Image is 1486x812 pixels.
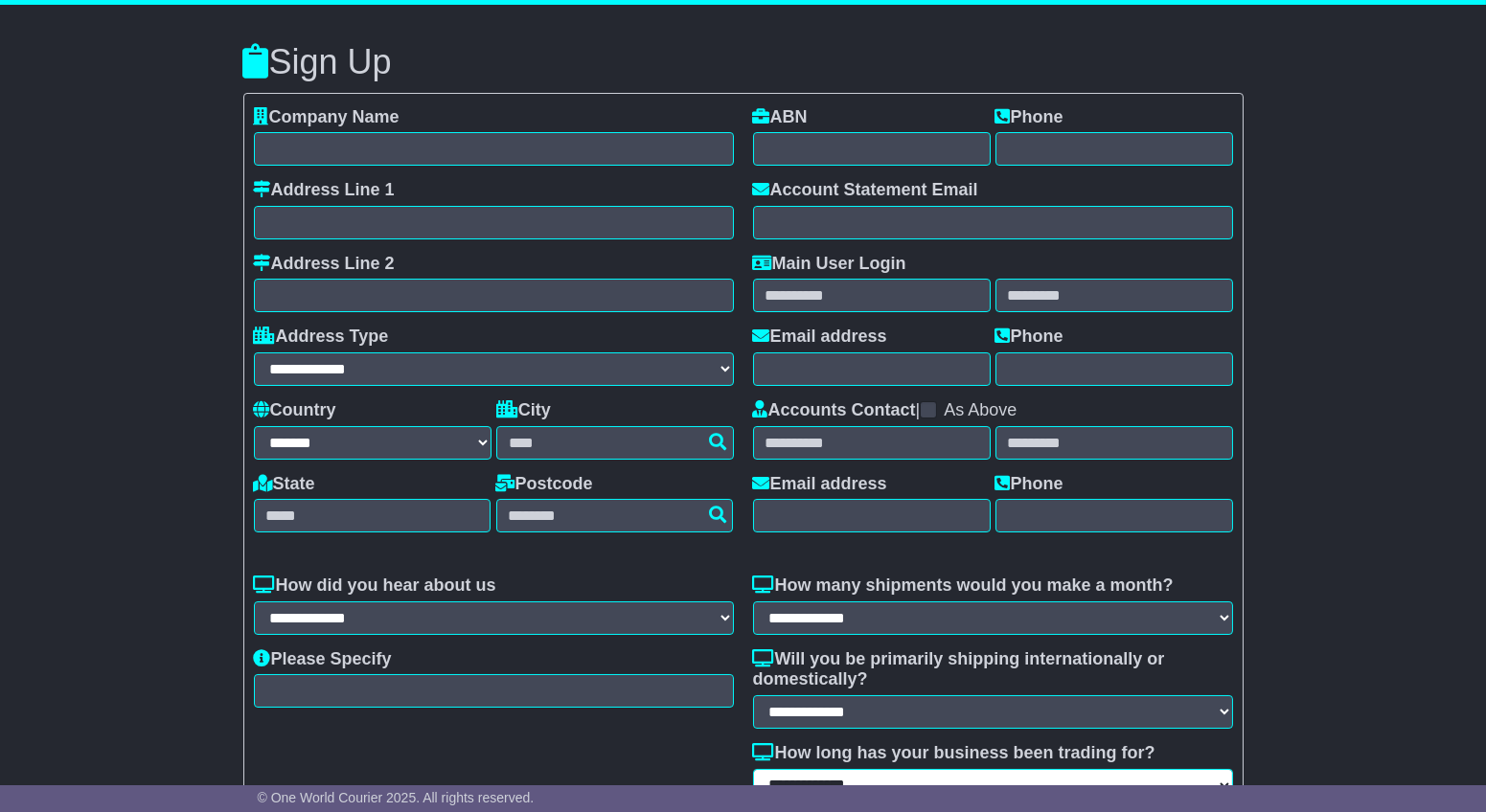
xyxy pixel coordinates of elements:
h3: Sign Up [243,43,1244,81]
label: Phone [995,107,1063,128]
label: Phone [995,474,1063,495]
label: As Above [944,400,1017,421]
label: Country [254,400,336,421]
label: ABN [753,107,808,128]
label: Main User Login [753,254,906,275]
label: Please Specify [254,649,392,670]
label: How many shipments would you make a month? [753,575,1174,597]
label: Address Line 1 [254,180,395,201]
label: Email address [753,327,887,348]
label: Will you be primarily shipping internationally or domestically? [753,649,1233,690]
label: Email address [753,474,887,495]
label: Address Type [254,327,389,348]
label: How did you hear about us [254,575,496,597]
label: Postcode [496,474,593,495]
label: Company Name [254,107,400,128]
label: State [254,474,315,495]
label: Account Statement Email [753,180,978,201]
div: | [753,400,1233,426]
label: Phone [995,327,1063,348]
span: © One World Courier 2025. All rights reserved. [258,790,535,805]
label: How long has your business been trading for? [753,743,1155,764]
label: Accounts Contact [753,400,916,421]
label: Address Line 2 [254,254,395,275]
label: City [496,400,551,421]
